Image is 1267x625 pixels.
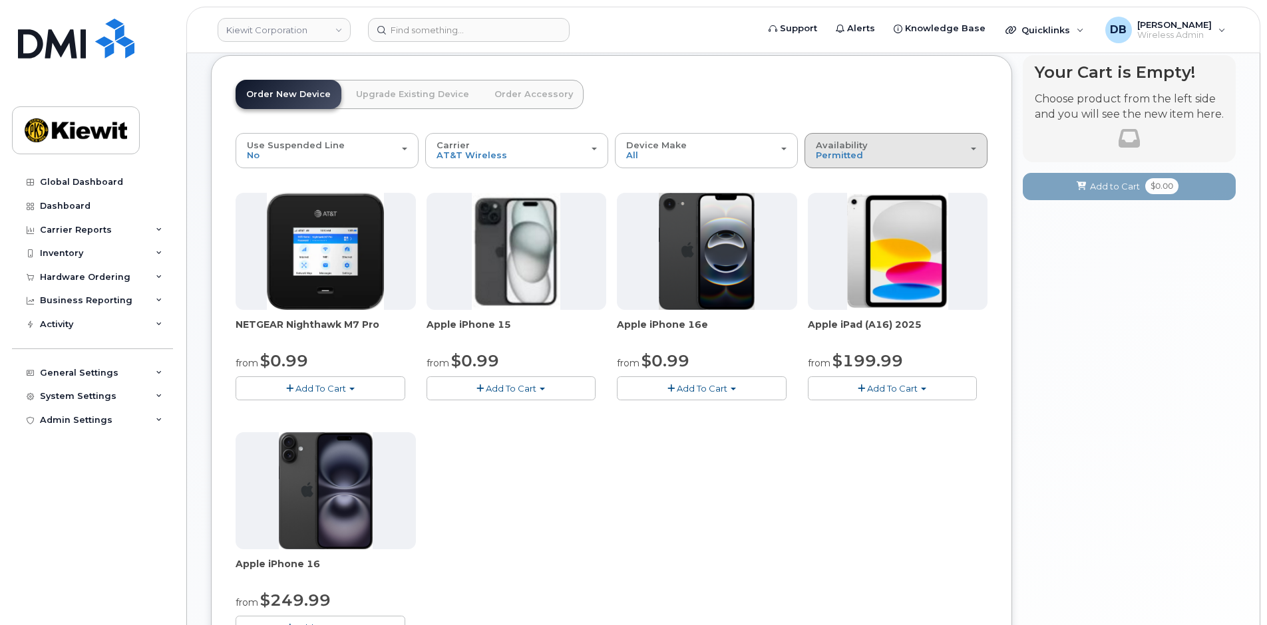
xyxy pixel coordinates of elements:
[345,80,480,109] a: Upgrade Existing Device
[884,15,995,42] a: Knowledge Base
[295,383,346,394] span: Add To Cart
[659,193,755,310] img: iphone16e.png
[236,376,405,400] button: Add To Cart
[615,133,798,168] button: Device Make All
[236,357,258,369] small: from
[1145,178,1178,194] span: $0.00
[847,193,948,310] img: iPad_A16.PNG
[1110,22,1127,38] span: DB
[1090,180,1140,193] span: Add to Cart
[808,376,978,400] button: Add To Cart
[1023,173,1236,200] button: Add to Cart $0.00
[641,351,689,370] span: $0.99
[368,18,570,42] input: Find something...
[437,140,470,150] span: Carrier
[1209,567,1257,615] iframe: Messenger Launcher
[236,80,341,109] a: Order New Device
[427,318,607,344] div: Apple iPhone 15
[996,17,1093,43] div: Quicklinks
[626,150,638,160] span: All
[808,357,830,369] small: from
[1137,30,1212,41] span: Wireless Admin
[847,22,875,35] span: Alerts
[236,133,419,168] button: Use Suspended Line No
[816,150,863,160] span: Permitted
[267,193,384,310] img: nighthawk_m7_pro.png
[484,80,584,109] a: Order Accessory
[1035,63,1224,81] h4: Your Cart is Empty!
[486,383,536,394] span: Add To Cart
[617,376,787,400] button: Add To Cart
[677,383,727,394] span: Add To Cart
[832,351,903,370] span: $199.99
[236,557,416,584] div: Apple iPhone 16
[236,596,258,608] small: from
[816,140,868,150] span: Availability
[427,357,449,369] small: from
[808,318,988,344] div: Apple iPad (A16) 2025
[437,150,507,160] span: AT&T Wireless
[472,193,560,310] img: iphone15.jpg
[617,357,639,369] small: from
[1035,92,1224,122] p: Choose product from the left side and you will see the new item here.
[247,140,345,150] span: Use Suspended Line
[617,318,797,344] div: Apple iPhone 16e
[905,22,986,35] span: Knowledge Base
[260,351,308,370] span: $0.99
[427,376,596,400] button: Add To Cart
[826,15,884,42] a: Alerts
[780,22,817,35] span: Support
[260,590,331,610] span: $249.99
[451,351,499,370] span: $0.99
[1137,19,1212,30] span: [PERSON_NAME]
[805,133,988,168] button: Availability Permitted
[867,383,918,394] span: Add To Cart
[247,150,260,160] span: No
[1021,25,1070,35] span: Quicklinks
[279,432,373,549] img: iphone_16_plus.png
[218,18,351,42] a: Kiewit Corporation
[425,133,608,168] button: Carrier AT&T Wireless
[1096,17,1235,43] div: Daniel Buffington
[626,140,687,150] span: Device Make
[236,318,416,344] div: NETGEAR Nighthawk M7 Pro
[759,15,826,42] a: Support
